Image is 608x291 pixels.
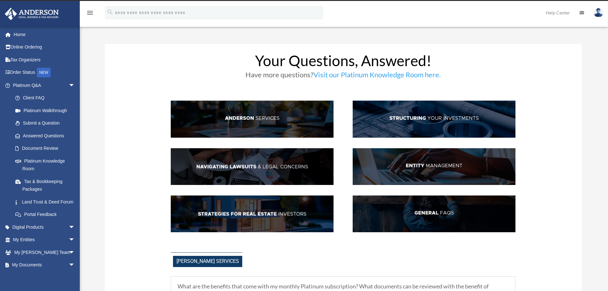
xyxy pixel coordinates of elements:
[4,28,85,41] a: Home
[353,101,515,138] img: StructInv_hdr
[171,195,334,233] img: StratsRE_hdr
[9,175,85,195] a: Tax & Bookkeeping Packages
[313,70,441,82] a: Visit our Platinum Knowledge Room here.
[171,148,334,185] img: NavLaw_hdr
[4,66,85,79] a: Order StatusNEW
[107,9,114,16] i: search
[594,8,603,17] img: User Pic
[173,256,242,267] span: [PERSON_NAME] Services
[171,53,515,71] h1: Your Questions, Answered!
[37,68,51,77] div: NEW
[4,246,85,259] a: My [PERSON_NAME] Teamarrow_drop_down
[69,79,81,92] span: arrow_drop_down
[9,208,85,221] a: Portal Feedback
[69,234,81,247] span: arrow_drop_down
[353,195,515,233] img: GenFAQ_hdr
[9,104,85,117] a: Platinum Walkthrough
[9,92,81,104] a: Client FAQ
[4,79,85,92] a: Platinum Q&Aarrow_drop_down
[69,221,81,234] span: arrow_drop_down
[86,9,94,17] i: menu
[4,221,85,234] a: Digital Productsarrow_drop_down
[9,129,85,142] a: Answered Questions
[171,101,334,138] img: AndServ_hdr
[4,53,85,66] a: Tax Organizers
[69,246,81,259] span: arrow_drop_down
[3,8,61,20] img: Anderson Advisors Platinum Portal
[9,117,85,130] a: Submit a Question
[353,148,515,185] img: EntManag_hdr
[4,234,85,246] a: My Entitiesarrow_drop_down
[9,195,85,208] a: Land Trust & Deed Forum
[9,155,85,175] a: Platinum Knowledge Room
[69,259,81,272] span: arrow_drop_down
[171,71,515,81] h3: Have more questions?
[86,11,94,17] a: menu
[4,41,85,54] a: Online Ordering
[4,259,85,272] a: My Documentsarrow_drop_down
[9,142,85,155] a: Document Review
